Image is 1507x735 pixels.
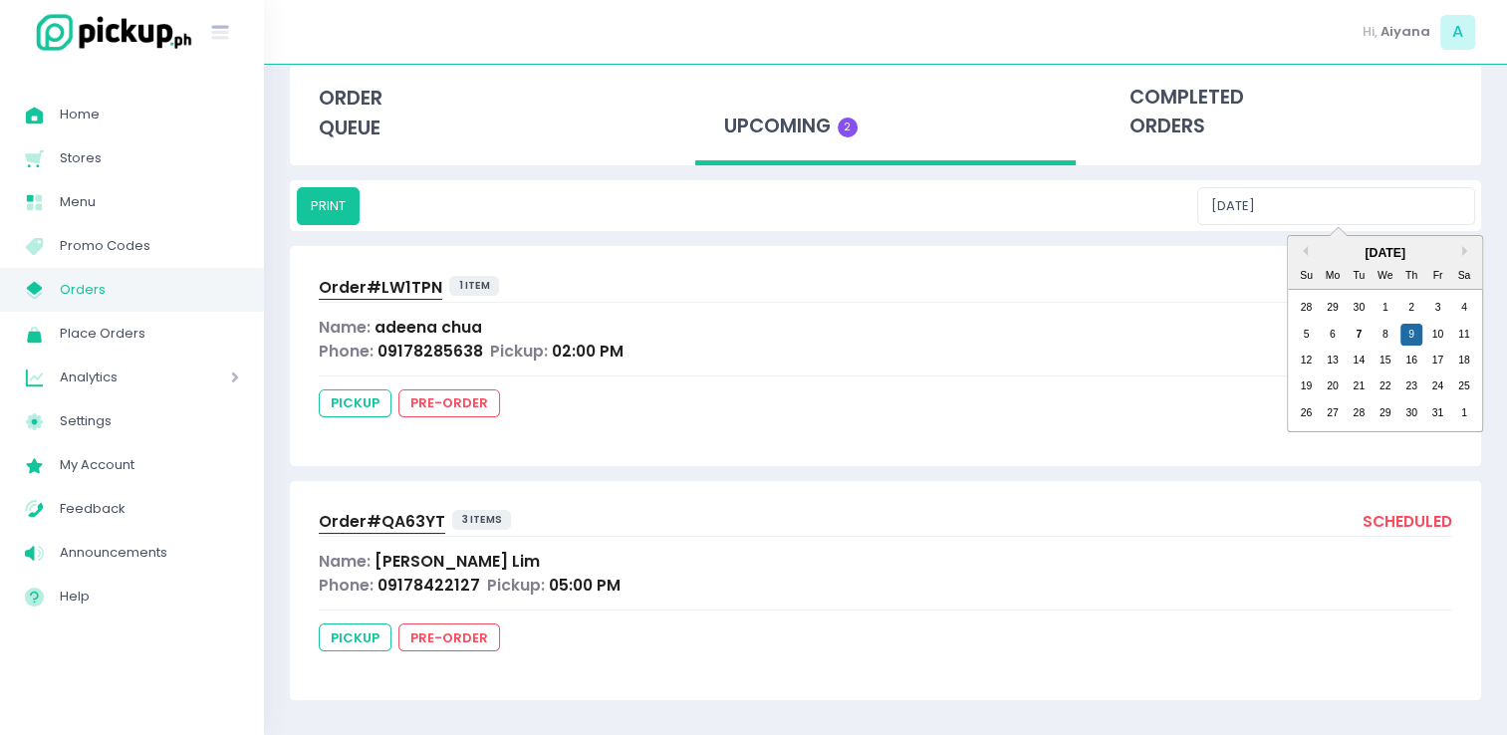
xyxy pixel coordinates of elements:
[319,623,391,651] span: pickup
[1322,297,1344,319] div: day-29
[377,575,480,596] span: 09178422127
[60,233,239,259] span: Promo Codes
[1426,324,1448,346] div: day-10
[398,389,500,417] span: pre-order
[1101,64,1481,161] div: completed orders
[1400,375,1422,397] div: day-23
[1322,402,1344,424] div: day-27
[60,540,239,566] span: Announcements
[60,365,174,390] span: Analytics
[1375,324,1396,346] div: day-8
[549,575,621,596] span: 05:00 PM
[319,510,445,537] a: Order#QA63YT
[319,551,371,572] span: Name:
[1348,402,1370,424] div: day-28
[60,145,239,171] span: Stores
[319,341,374,362] span: Phone:
[1400,350,1422,371] div: day-16
[1322,375,1344,397] div: day-20
[449,276,500,296] span: 1 item
[1400,297,1422,319] div: day-2
[1375,375,1396,397] div: day-22
[1295,350,1317,371] div: day-12
[1381,22,1430,42] span: Aiyana
[60,408,239,434] span: Settings
[487,575,545,596] span: Pickup:
[1295,402,1317,424] div: day-26
[1295,297,1317,319] div: day-28
[319,276,442,303] a: Order#LW1TPN
[60,496,239,522] span: Feedback
[1400,324,1422,346] div: day-9
[1298,246,1308,256] button: Previous Month
[60,321,239,347] span: Place Orders
[1453,375,1475,397] div: day-25
[1453,402,1475,424] div: day-1
[1348,297,1370,319] div: day-30
[1375,265,1396,287] div: We
[1426,350,1448,371] div: day-17
[319,277,442,298] span: Order# LW1TPN
[1322,265,1344,287] div: Mo
[319,317,371,338] span: Name:
[1348,324,1370,346] div: day-7
[1322,324,1344,346] div: day-6
[1348,375,1370,397] div: day-21
[1363,510,1452,537] div: scheduled
[1426,297,1448,319] div: day-3
[319,575,374,596] span: Phone:
[1288,244,1482,262] div: [DATE]
[552,341,624,362] span: 02:00 PM
[1426,375,1448,397] div: day-24
[1400,265,1422,287] div: Th
[60,277,239,303] span: Orders
[490,341,548,362] span: Pickup:
[1295,265,1317,287] div: Su
[25,11,194,54] img: logo
[1426,265,1448,287] div: Fr
[377,341,483,362] span: 09178285638
[1363,22,1378,42] span: Hi,
[1440,15,1475,50] span: A
[60,452,239,478] span: My Account
[1375,402,1396,424] div: day-29
[375,317,482,338] span: adeena chua
[1295,324,1317,346] div: day-5
[1400,402,1422,424] div: day-30
[1426,402,1448,424] div: day-31
[1462,246,1472,256] button: Next Month
[1348,265,1370,287] div: Tu
[1293,295,1477,426] div: month-2025-10
[1453,350,1475,371] div: day-18
[1295,375,1317,397] div: day-19
[1375,297,1396,319] div: day-1
[695,64,1076,166] div: upcoming
[1453,265,1475,287] div: Sa
[60,584,239,610] span: Help
[452,510,512,530] span: 3 items
[1348,350,1370,371] div: day-14
[1453,324,1475,346] div: day-11
[319,389,391,417] span: pickup
[297,187,360,225] button: PRINT
[60,189,239,215] span: Menu
[838,118,858,137] span: 2
[60,102,239,127] span: Home
[398,623,500,651] span: pre-order
[1322,350,1344,371] div: day-13
[319,85,382,141] span: order queue
[1375,350,1396,371] div: day-15
[319,511,445,532] span: Order# QA63YT
[1453,297,1475,319] div: day-4
[375,551,540,572] span: [PERSON_NAME] Lim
